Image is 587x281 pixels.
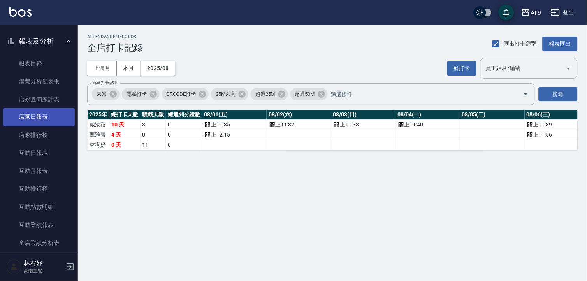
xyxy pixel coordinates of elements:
[562,62,575,75] button: Open
[527,131,587,139] div: 上 11:56
[87,61,117,76] button: 上個月
[117,61,141,76] button: 本月
[447,61,476,76] button: 補打卡
[141,61,175,76] button: 2025/08
[204,131,265,139] div: 上 12:15
[87,34,143,39] h2: ATTENDANCE RECORDS
[398,121,458,129] div: 上 11:40
[122,88,160,100] div: 電腦打卡
[518,5,545,21] button: AT9
[531,8,541,18] div: AT9
[140,140,166,150] td: 11
[140,110,166,120] th: 曠職天數
[520,88,532,100] button: Open
[88,110,109,120] th: 2025 年
[166,110,202,120] th: 總遲到分鐘數
[140,120,166,130] td: 3
[109,120,140,130] td: 10 天
[251,88,288,100] div: 超過25M
[331,110,396,120] th: 08/03(日)
[3,180,75,198] a: 互助排行榜
[290,88,328,100] div: 超過50M
[88,130,109,140] td: 龔雅菁
[109,130,140,140] td: 4 天
[329,88,510,101] input: 篩選條件
[3,252,75,270] a: 每日業績分析表
[166,140,202,150] td: 0
[88,120,109,130] td: 戴汝蓓
[3,54,75,72] a: 報表目錄
[166,120,202,130] td: 0
[3,144,75,162] a: 互助日報表
[93,80,117,86] label: 篩選打卡記錄
[109,140,140,150] td: 0 天
[87,42,143,53] h3: 全店打卡記錄
[3,72,75,90] a: 消費分析儀表板
[3,108,75,126] a: 店家日報表
[290,90,320,98] span: 超過50M
[548,5,578,20] button: 登出
[543,37,578,51] button: 報表匯出
[24,267,63,274] p: 高階主管
[499,5,514,20] button: save
[6,259,22,275] img: Person
[204,121,265,129] div: 上 11:35
[460,110,525,120] th: 08/05(二)
[92,90,111,98] span: 未知
[162,88,209,100] div: QRCODE打卡
[539,87,578,102] button: 搜尋
[3,126,75,144] a: 店家排行榜
[267,110,331,120] th: 08/02(六)
[211,90,240,98] span: 25M以內
[3,31,75,51] button: 報表及分析
[88,140,109,150] td: 林宥妤
[3,198,75,216] a: 互助點數明細
[3,234,75,252] a: 全店業績分析表
[9,7,32,17] img: Logo
[527,121,587,129] div: 上 11:39
[269,121,329,129] div: 上 11:32
[140,130,166,140] td: 0
[162,90,201,98] span: QRCODE打卡
[211,88,248,100] div: 25M以內
[202,110,267,120] th: 08/01(五)
[166,130,202,140] td: 0
[24,260,63,267] h5: 林宥妤
[251,90,280,98] span: 超過25M
[3,162,75,180] a: 互助月報表
[504,40,537,48] span: 匯出打卡類型
[92,88,120,100] div: 未知
[3,90,75,108] a: 店家區間累計表
[122,90,151,98] span: 電腦打卡
[3,216,75,234] a: 互助業績報表
[395,110,460,120] th: 08/04(一)
[109,110,140,120] th: 總打卡天數
[333,121,394,129] div: 上 11:38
